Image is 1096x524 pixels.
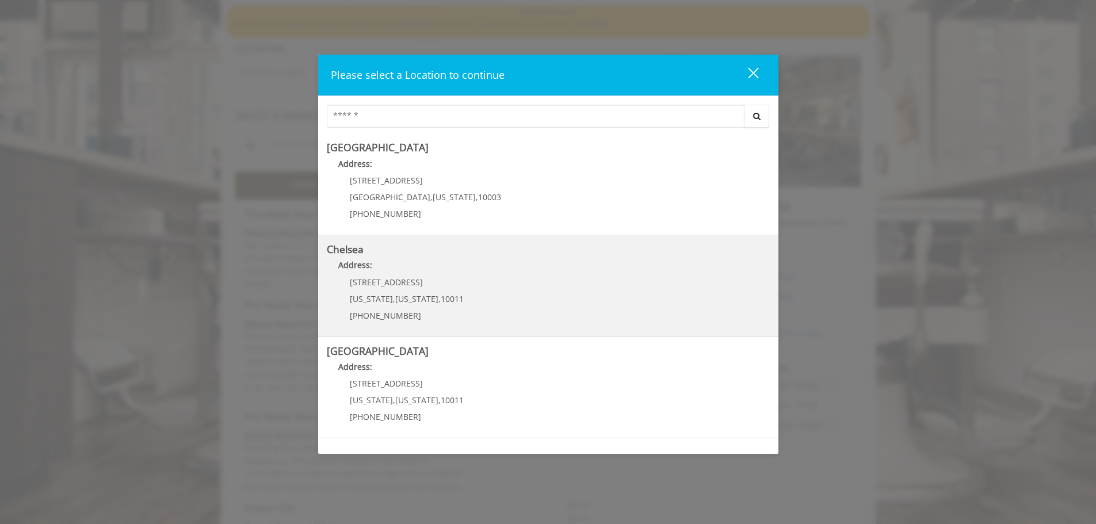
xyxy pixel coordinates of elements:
button: close dialog [727,63,766,87]
span: [US_STATE] [395,293,438,304]
span: , [393,395,395,406]
b: Flatiron [327,445,362,459]
span: [GEOGRAPHIC_DATA] [350,192,430,202]
span: 10011 [441,395,464,406]
b: Address: [338,361,372,372]
span: Please select a Location to continue [331,68,505,82]
span: [US_STATE] [350,293,393,304]
span: , [430,192,433,202]
span: [PHONE_NUMBER] [350,411,421,422]
b: [GEOGRAPHIC_DATA] [327,344,429,358]
span: , [476,192,478,202]
span: [STREET_ADDRESS] [350,378,423,389]
div: close dialog [735,67,758,84]
i: Search button [750,112,763,120]
span: [STREET_ADDRESS] [350,277,423,288]
span: [PHONE_NUMBER] [350,310,421,321]
span: [US_STATE] [395,395,438,406]
span: , [393,293,395,304]
span: [US_STATE] [350,395,393,406]
input: Search Center [327,105,744,128]
span: , [438,293,441,304]
span: [PHONE_NUMBER] [350,208,421,219]
b: Address: [338,259,372,270]
span: 10011 [441,293,464,304]
span: [STREET_ADDRESS] [350,175,423,186]
span: [US_STATE] [433,192,476,202]
b: Address: [338,158,372,169]
b: [GEOGRAPHIC_DATA] [327,140,429,154]
b: Chelsea [327,242,364,256]
div: Center Select [327,105,770,133]
span: , [438,395,441,406]
span: 10003 [478,192,501,202]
